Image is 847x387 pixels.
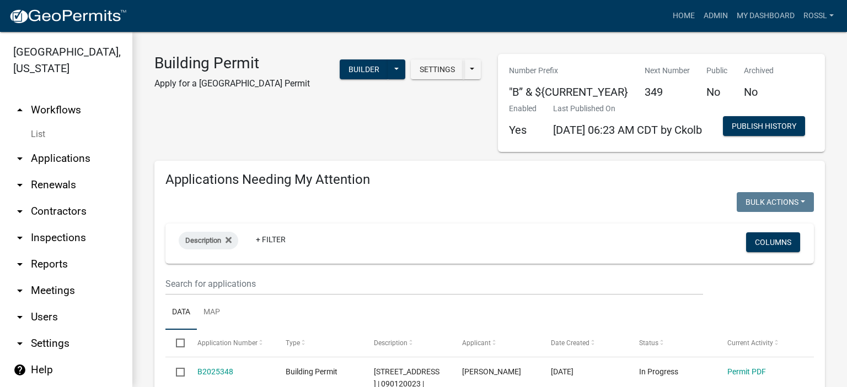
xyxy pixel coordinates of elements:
span: Type [286,339,300,347]
datatable-header-cell: Application Number [186,330,275,356]
datatable-header-cell: Type [275,330,363,356]
i: arrow_drop_up [13,103,26,117]
p: Apply for a [GEOGRAPHIC_DATA] Permit [154,77,310,90]
a: Home [668,6,699,26]
p: Public [706,65,727,77]
a: My Dashboard [732,6,799,26]
i: arrow_drop_down [13,284,26,297]
datatable-header-cell: Status [629,330,717,356]
span: Current Activity [727,339,773,347]
h5: No [744,85,774,99]
p: Last Published On [553,103,702,115]
i: arrow_drop_down [13,231,26,244]
p: Number Prefix [509,65,628,77]
h5: 349 [645,85,690,99]
span: Status [639,339,658,347]
span: Applicant [462,339,491,347]
span: Date Created [551,339,589,347]
i: arrow_drop_down [13,258,26,271]
datatable-header-cell: Applicant [452,330,540,356]
p: Next Number [645,65,690,77]
i: help [13,363,26,377]
span: Application Number [197,339,258,347]
span: In Progress [639,367,678,376]
input: Search for applications [165,272,703,295]
datatable-header-cell: Description [363,330,452,356]
a: Admin [699,6,732,26]
datatable-header-cell: Date Created [540,330,628,356]
span: 09/19/2025 [551,367,573,376]
i: arrow_drop_down [13,178,26,192]
h5: "B” & ${CURRENT_YEAR} [509,85,628,99]
button: Bulk Actions [737,192,814,212]
span: Building Permit [286,367,337,376]
button: Publish History [723,116,805,136]
p: Archived [744,65,774,77]
i: arrow_drop_down [13,310,26,324]
h3: Building Permit [154,54,310,73]
h4: Applications Needing My Attention [165,172,814,188]
datatable-header-cell: Select [165,330,186,356]
p: Enabled [509,103,537,115]
i: arrow_drop_down [13,337,26,350]
a: + Filter [247,230,294,249]
a: Map [197,295,227,330]
button: Builder [340,59,388,79]
span: Description [374,339,408,347]
h5: No [706,85,727,99]
a: Data [165,295,197,330]
i: arrow_drop_down [13,152,26,165]
a: Permit PDF [727,367,766,376]
i: arrow_drop_down [13,205,26,218]
button: Columns [746,232,800,252]
button: Settings [411,59,464,79]
datatable-header-cell: Current Activity [717,330,805,356]
a: B2025348 [197,367,233,376]
span: Description [185,236,221,244]
span: [DATE] 06:23 AM CDT by Ckolb [553,123,702,137]
h5: Yes [509,123,537,137]
wm-modal-confirm: Workflow Publish History [723,123,805,132]
a: RossL [799,6,838,26]
span: Grady Ruble [462,367,521,376]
